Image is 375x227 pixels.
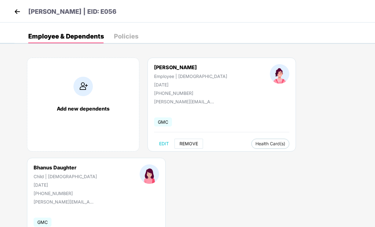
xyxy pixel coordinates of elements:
div: Bhanus Daughter [34,164,97,171]
img: profileImage [270,64,289,84]
div: Employee & Dependents [28,33,104,39]
div: Add new dependents [34,106,133,112]
div: [DATE] [154,82,227,87]
div: [PHONE_NUMBER] [154,90,227,96]
span: EDIT [159,141,169,146]
img: profileImage [140,164,159,184]
div: [PERSON_NAME] [154,64,227,70]
div: [PERSON_NAME][EMAIL_ADDRESS][DOMAIN_NAME] [154,99,217,104]
div: Child | [DEMOGRAPHIC_DATA] [34,174,97,179]
span: GMC [154,117,172,126]
div: [DATE] [34,182,97,188]
span: REMOVE [179,141,198,146]
div: [PERSON_NAME][EMAIL_ADDRESS][DOMAIN_NAME] [34,199,96,204]
span: GMC [34,218,51,227]
button: Health Card(s) [251,139,289,149]
img: addIcon [73,77,93,96]
img: back [13,7,22,16]
div: Policies [114,33,138,39]
div: [PHONE_NUMBER] [34,191,97,196]
button: EDIT [154,139,174,149]
p: [PERSON_NAME] | EID: E056 [28,7,116,17]
span: Health Card(s) [255,142,285,145]
button: REMOVE [174,139,203,149]
div: Employee | [DEMOGRAPHIC_DATA] [154,74,227,79]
